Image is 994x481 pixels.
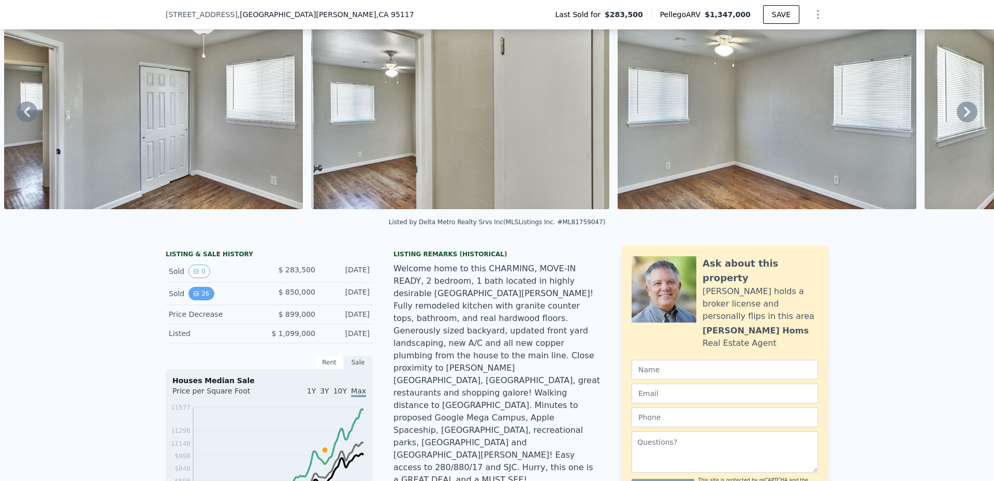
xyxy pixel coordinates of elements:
[324,287,370,300] div: [DATE]
[333,387,347,395] span: 10Y
[172,375,366,386] div: Houses Median Sale
[166,250,373,260] div: LISTING & SALE HISTORY
[171,427,191,434] tspan: $1298
[174,465,191,472] tspan: $848
[632,407,818,427] input: Phone
[315,356,344,369] div: Rent
[169,328,261,339] div: Listed
[188,265,210,278] button: View historical data
[324,309,370,319] div: [DATE]
[169,265,261,278] div: Sold
[169,287,261,300] div: Sold
[351,387,366,397] span: Max
[4,10,303,209] img: Sale: 69198482 Parcel: 30071169
[166,9,238,20] span: [STREET_ADDRESS]
[808,4,828,25] button: Show Options
[320,387,329,395] span: 3Y
[324,265,370,278] div: [DATE]
[311,10,610,209] img: Sale: 69198482 Parcel: 30071169
[632,360,818,380] input: Name
[703,337,777,349] div: Real Estate Agent
[344,356,373,369] div: Sale
[238,9,414,20] span: , [GEOGRAPHIC_DATA][PERSON_NAME]
[271,329,315,338] span: $ 1,099,000
[169,309,261,319] div: Price Decrease
[632,384,818,403] input: Email
[279,288,315,296] span: $ 850,000
[376,10,414,19] span: , CA 95117
[171,404,191,411] tspan: $1577
[279,266,315,274] span: $ 283,500
[556,9,605,20] span: Last Sold for
[324,328,370,339] div: [DATE]
[703,325,809,337] div: [PERSON_NAME] Homs
[307,387,316,395] span: 1Y
[660,9,705,20] span: Pellego ARV
[703,285,818,323] div: [PERSON_NAME] holds a broker license and personally flips in this area
[763,5,799,24] button: SAVE
[389,218,606,226] div: Listed by Delta Metro Realty Srvs Inc (MLSListings Inc. #ML81759047)
[705,10,751,19] span: $1,347,000
[618,10,916,209] img: Sale: 69198482 Parcel: 30071169
[188,287,214,300] button: View historical data
[393,250,601,258] div: Listing Remarks (Historical)
[172,386,269,402] div: Price per Square Foot
[605,9,643,20] span: $283,500
[703,256,818,285] div: Ask about this property
[279,310,315,318] span: $ 899,000
[171,440,191,447] tspan: $1148
[174,453,191,460] tspan: $998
